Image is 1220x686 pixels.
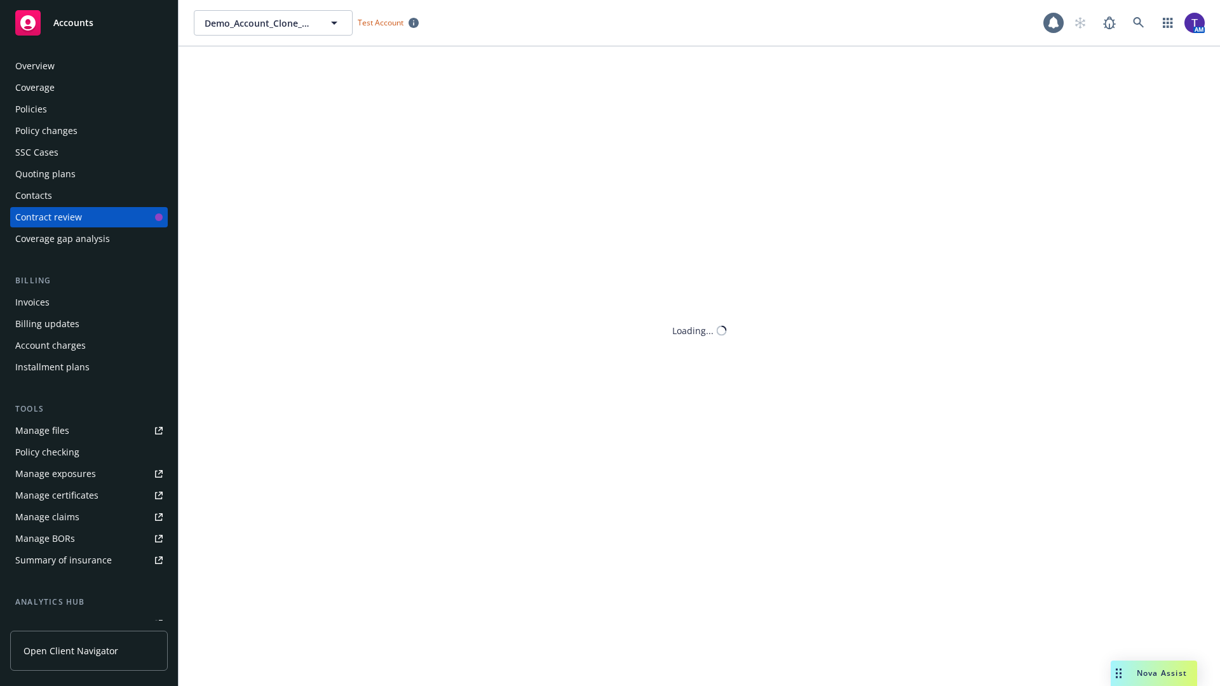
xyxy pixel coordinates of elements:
[15,164,76,184] div: Quoting plans
[15,528,75,549] div: Manage BORs
[15,550,112,570] div: Summary of insurance
[10,56,168,76] a: Overview
[1111,661,1127,686] div: Drag to move
[15,121,78,141] div: Policy changes
[10,596,168,609] div: Analytics hub
[10,274,168,287] div: Billing
[672,324,714,337] div: Loading...
[15,485,98,506] div: Manage certificates
[53,18,93,28] span: Accounts
[10,77,168,98] a: Coverage
[15,420,69,441] div: Manage files
[1137,668,1187,678] span: Nova Assist
[10,164,168,184] a: Quoting plans
[10,420,168,441] a: Manage files
[15,56,55,76] div: Overview
[10,614,168,634] a: Loss summary generator
[205,17,315,30] span: Demo_Account_Clone_QA_CR_Tests_Demo
[15,314,79,334] div: Billing updates
[24,644,118,657] span: Open Client Navigator
[10,229,168,249] a: Coverage gap analysis
[10,207,168,227] a: Contract review
[15,142,58,163] div: SSC Cases
[1126,10,1151,36] a: Search
[353,16,424,29] span: Test Account
[10,464,168,484] a: Manage exposures
[15,507,79,527] div: Manage claims
[10,5,168,41] a: Accounts
[194,10,353,36] button: Demo_Account_Clone_QA_CR_Tests_Demo
[15,99,47,119] div: Policies
[1184,13,1205,33] img: photo
[1097,10,1122,36] a: Report a Bug
[10,442,168,462] a: Policy checking
[15,77,55,98] div: Coverage
[15,229,110,249] div: Coverage gap analysis
[15,185,52,206] div: Contacts
[10,335,168,356] a: Account charges
[358,17,403,28] span: Test Account
[1067,10,1093,36] a: Start snowing
[10,314,168,334] a: Billing updates
[15,207,82,227] div: Contract review
[10,507,168,527] a: Manage claims
[15,292,50,313] div: Invoices
[10,485,168,506] a: Manage certificates
[10,357,168,377] a: Installment plans
[10,99,168,119] a: Policies
[1111,661,1197,686] button: Nova Assist
[1155,10,1181,36] a: Switch app
[15,442,79,462] div: Policy checking
[10,528,168,549] a: Manage BORs
[15,335,86,356] div: Account charges
[10,550,168,570] a: Summary of insurance
[10,292,168,313] a: Invoices
[15,464,96,484] div: Manage exposures
[10,142,168,163] a: SSC Cases
[10,121,168,141] a: Policy changes
[10,185,168,206] a: Contacts
[15,357,90,377] div: Installment plans
[10,403,168,415] div: Tools
[15,614,121,634] div: Loss summary generator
